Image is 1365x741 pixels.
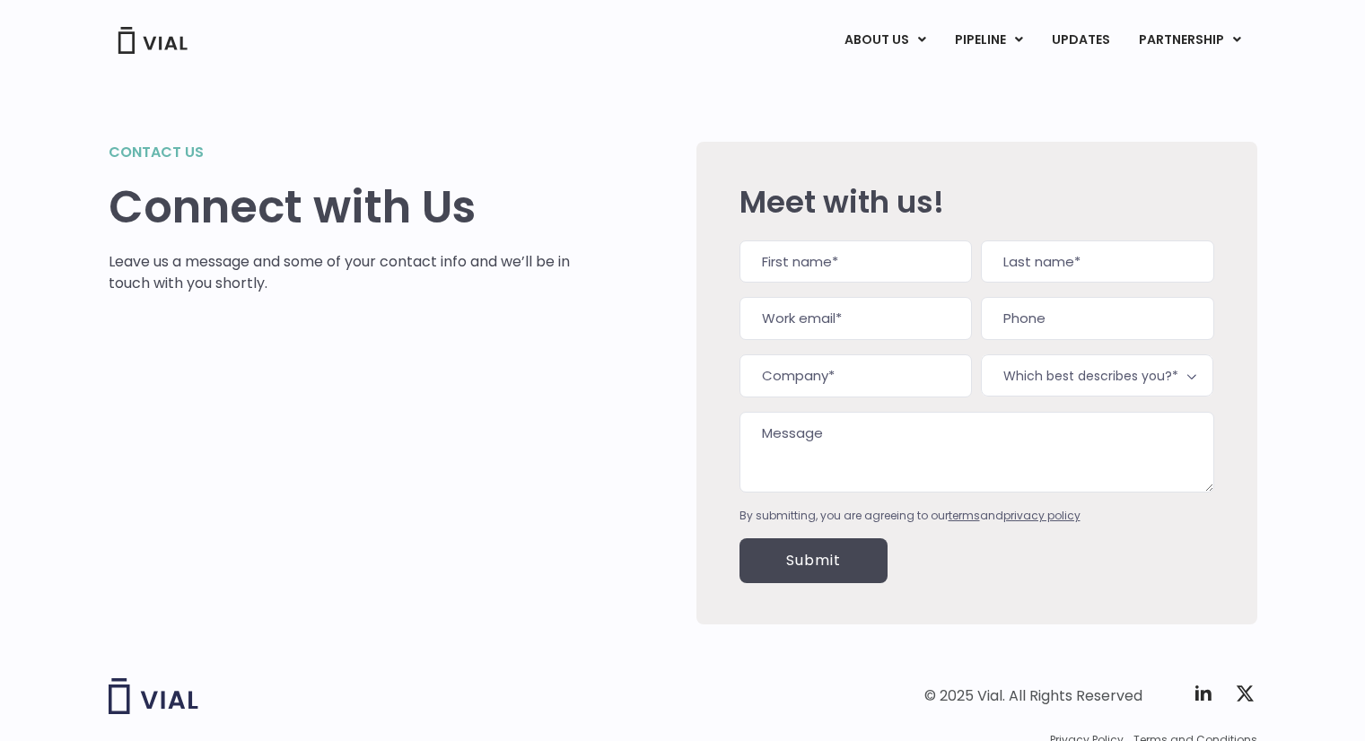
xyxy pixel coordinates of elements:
input: Work email* [739,297,972,340]
input: Last name* [981,240,1213,283]
h2: Meet with us! [739,185,1214,219]
h2: Contact us [109,142,571,163]
span: Which best describes you?* [981,354,1213,397]
img: Vial Logo [117,27,188,54]
input: Company* [739,354,972,397]
a: privacy policy [1003,508,1081,523]
a: UPDATES [1037,25,1124,56]
h1: Connect with Us [109,181,571,233]
a: ABOUT USMenu Toggle [830,25,940,56]
a: PARTNERSHIPMenu Toggle [1124,25,1256,56]
img: Vial logo wih "Vial" spelled out [109,678,198,714]
a: PIPELINEMenu Toggle [941,25,1037,56]
input: First name* [739,240,972,283]
a: terms [949,508,980,523]
input: Submit [739,538,888,583]
div: By submitting, you are agreeing to our and [739,508,1214,524]
p: Leave us a message and some of your contact info and we’ll be in touch with you shortly. [109,251,571,294]
input: Phone [981,297,1213,340]
div: © 2025 Vial. All Rights Reserved [924,686,1142,706]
